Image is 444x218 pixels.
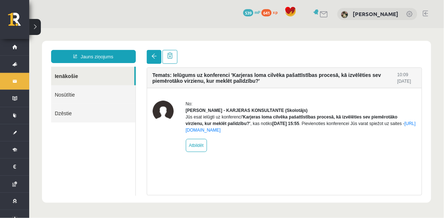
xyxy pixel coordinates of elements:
b: 'Karjeras loma cilvēka pašattīstības procesā, kā izvēlēties sev piemērotāko virzienu, kur meklēt ... [157,86,369,98]
a: Atbildēt [157,111,178,124]
a: 641 xp [261,9,281,15]
a: Ienākošie [22,39,105,57]
a: 539 mP [243,9,260,15]
a: Jauns ziņojums [22,22,107,35]
span: 641 [261,9,272,16]
a: Nosūtītie [22,57,106,76]
img: Karīna Saveļjeva - KARJERAS KONSULTANTE [123,73,145,94]
a: Rīgas 1. Tālmācības vidusskola [8,13,29,31]
span: xp [273,9,277,15]
span: mP [254,9,260,15]
b: [DATE] 15:55 [243,93,270,98]
strong: [PERSON_NAME] - KARJERAS KONSULTANTE (Skolotājs) [157,80,279,85]
div: Jūs esat ielūgti uz konferenci , kas notiks . Pievienoties konferencei Jūs varat spiežot uz saites - [157,86,387,105]
div: No: [157,73,387,79]
a: Dzēstie [22,76,106,94]
span: 539 [243,9,253,16]
a: [PERSON_NAME] [353,10,399,17]
img: Aleksandra Brakovska [341,11,348,18]
h4: Temats: Ielūgums uz konferenci 'Karjeras loma cilvēka pašattīstības procesā, kā izvēlēties sev pi... [123,44,368,56]
div: 10:09 [DATE] [368,43,387,57]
